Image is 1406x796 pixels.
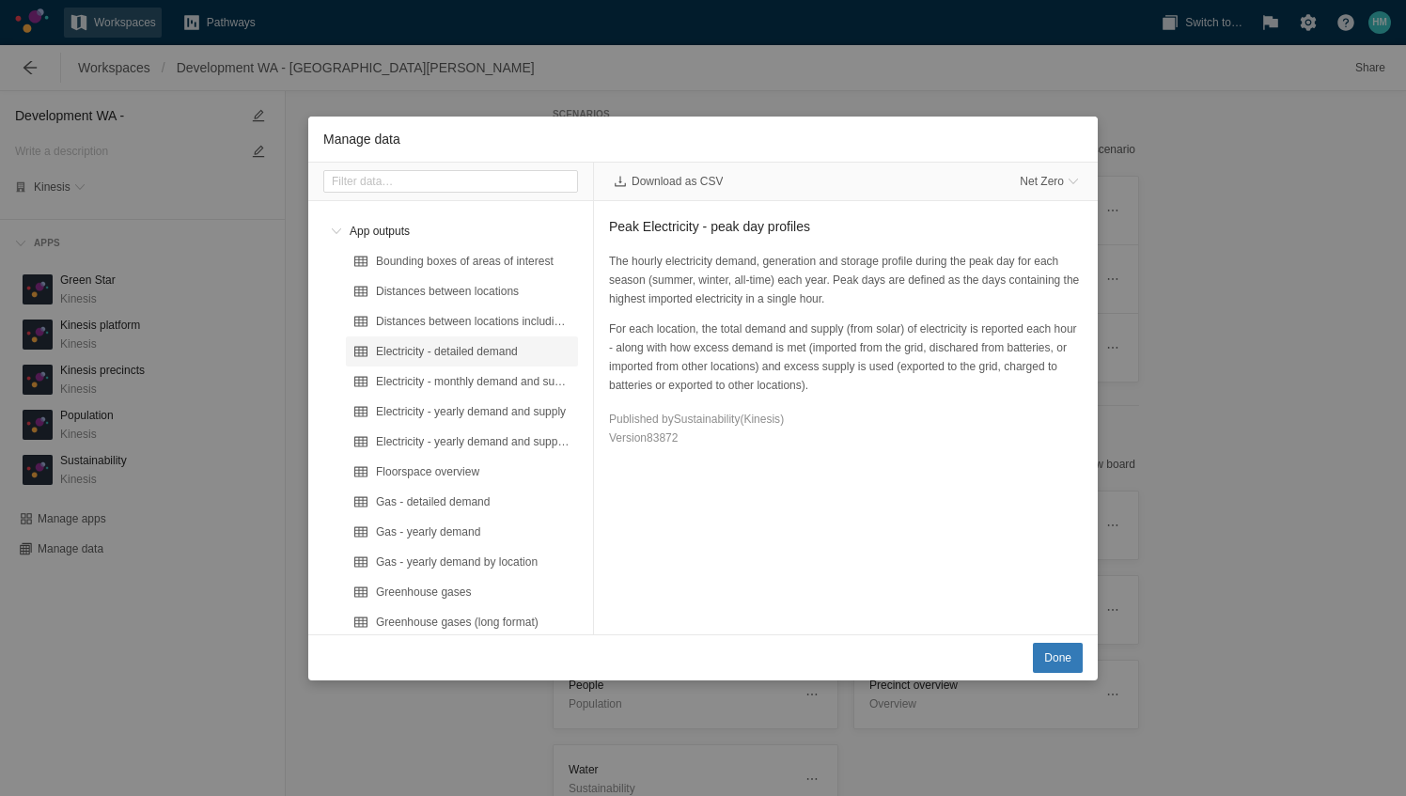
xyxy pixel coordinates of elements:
[346,487,578,517] div: Gas - detailed demand
[376,553,570,571] div: Gas - yearly demand by location
[609,410,1083,429] div: Published by Sustainability ( Kinesis )
[346,367,578,397] div: Electricity - monthly demand and supply by location
[376,583,570,601] div: Greenhouse gases
[376,342,570,361] div: Electricity - detailed demand
[1020,174,1064,189] span: Net Zero
[346,336,578,367] div: Electricity - detailed demand
[376,312,570,331] div: Distances between locations including the date at which the locations are there
[1044,648,1071,667] span: Done
[609,429,1083,447] div: Version 83872
[376,282,570,301] div: Distances between locations
[323,216,578,246] div: App outputs
[1016,170,1083,193] button: Net Zero
[308,117,1098,680] div: Manage data
[376,402,570,421] div: Electricity - yearly demand and supply
[308,129,1098,149] span: Manage data
[346,457,578,487] div: Floorspace overview
[376,492,570,511] div: Gas - detailed demand
[346,397,578,427] div: Electricity - yearly demand and supply
[609,320,1083,395] p: For each location, the total demand and supply (from solar) of electricity is reported each hour ...
[346,547,578,577] div: Gas - yearly demand by location
[376,372,570,391] div: Electricity - monthly demand and supply by location
[346,306,578,336] div: Distances between locations including the date at which the locations are there
[609,170,726,193] button: Download as CSV
[609,216,1083,237] h2: Peak Electricity - peak day profiles
[346,427,578,457] div: Electricity - yearly demand and supply by location
[1033,643,1083,673] button: Done
[376,252,570,271] div: Bounding boxes of areas of interest
[346,577,578,607] div: Greenhouse gases
[632,174,723,189] span: Download as CSV
[376,523,570,541] div: Gas - yearly demand
[346,517,578,547] div: Gas - yearly demand
[346,246,578,276] div: Bounding boxes of areas of interest
[609,252,1083,308] p: The hourly electricity demand, generation and storage profile during the peak day for each season...
[323,170,578,193] input: Filter data…
[376,432,570,451] div: Electricity - yearly demand and supply by location
[346,276,578,306] div: Distances between locations
[376,462,570,481] div: Floorspace overview
[346,607,578,637] div: Greenhouse gases (long format)
[376,613,570,632] div: Greenhouse gases (long format)
[350,222,570,241] div: App outputs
